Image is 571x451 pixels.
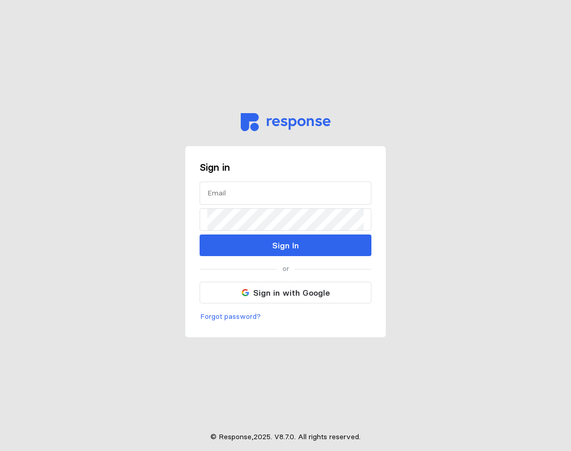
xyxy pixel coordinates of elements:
[253,286,330,299] p: Sign in with Google
[282,263,289,275] p: or
[207,182,364,204] input: Email
[200,160,371,174] h3: Sign in
[210,431,361,443] p: © Response, 2025 . V 8.7.0 . All rights reserved.
[272,239,299,252] p: Sign In
[242,289,249,296] img: svg%3e
[241,113,331,131] img: svg%3e
[200,311,261,323] button: Forgot password?
[200,234,371,256] button: Sign In
[200,282,371,303] button: Sign in with Google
